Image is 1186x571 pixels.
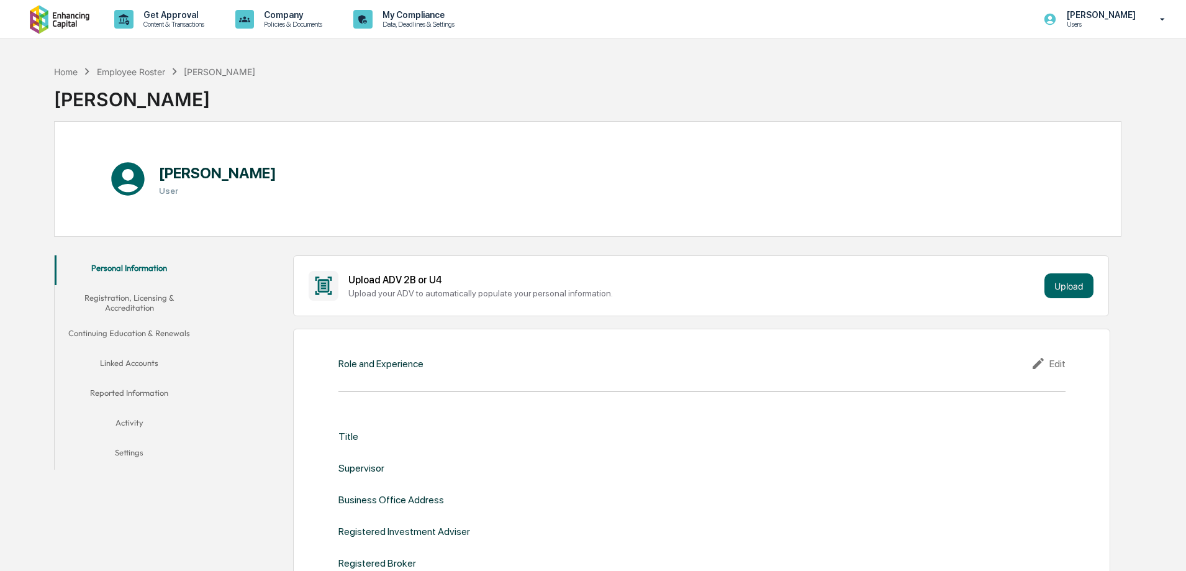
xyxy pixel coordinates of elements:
button: Settings [55,440,204,470]
p: Policies & Documents [254,20,328,29]
p: Company [254,10,328,20]
div: Title [338,431,358,442]
p: Get Approval [134,10,210,20]
div: Supervisor [338,462,384,474]
img: logo [30,4,89,34]
div: Business Office Address [338,494,444,506]
button: Activity [55,410,204,440]
div: [PERSON_NAME] [184,66,255,77]
div: Registered Investment Adviser [338,526,470,537]
button: Linked Accounts [55,350,204,380]
p: Content & Transactions [134,20,210,29]
div: Edit [1031,356,1066,371]
p: My Compliance [373,10,461,20]
p: Data, Deadlines & Settings [373,20,461,29]
div: [PERSON_NAME] [54,78,255,111]
button: Upload [1044,273,1093,298]
div: Home [54,66,78,77]
div: Employee Roster [97,66,165,77]
div: Registered Broker [338,557,416,569]
button: Continuing Education & Renewals [55,321,204,350]
div: secondary tabs example [55,255,204,470]
div: Role and Experience [338,358,423,370]
div: Upload ADV 2B or U4 [348,274,1039,286]
div: Upload your ADV to automatically populate your personal information. [348,288,1039,298]
h1: [PERSON_NAME] [159,164,276,182]
button: Registration, Licensing & Accreditation [55,285,204,321]
button: Reported Information [55,380,204,410]
p: Users [1057,20,1142,29]
p: [PERSON_NAME] [1057,10,1142,20]
h3: User [159,186,276,196]
button: Personal Information [55,255,204,285]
